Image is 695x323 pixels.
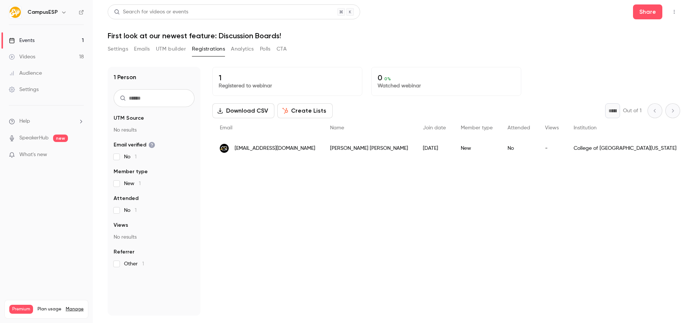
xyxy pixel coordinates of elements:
span: Help [19,117,30,125]
span: Email verified [114,141,155,149]
img: csi.edu [220,144,229,153]
span: [EMAIL_ADDRESS][DOMAIN_NAME] [235,145,315,152]
span: Plan usage [37,306,61,312]
span: Name [330,125,344,130]
p: No results [114,126,195,134]
p: Registered to webinar [219,82,356,90]
span: 0 % [384,76,391,81]
h6: CampusESP [27,9,58,16]
span: What's new [19,151,47,159]
div: [DATE] [415,138,453,159]
button: Create Lists [277,103,333,118]
div: [PERSON_NAME] [PERSON_NAME] [323,138,415,159]
button: Settings [108,43,128,55]
div: Videos [9,53,35,61]
div: Audience [9,70,42,77]
p: Out of 1 [623,107,642,114]
span: new [53,135,68,142]
span: Member type [114,168,148,175]
button: Emails [134,43,150,55]
p: No results [114,233,195,241]
div: New [453,138,500,159]
button: Registrations [192,43,225,55]
span: Attended [114,195,138,202]
p: Watched webinar [378,82,515,90]
section: facet-groups [114,114,195,268]
span: Institution [574,125,597,130]
span: 1 [139,181,141,186]
span: New [124,180,141,187]
p: 1 [219,73,356,82]
span: Member type [461,125,493,130]
div: No [500,138,538,159]
span: Attended [508,125,530,130]
span: No [124,207,137,214]
a: Manage [66,306,84,312]
span: Other [124,260,144,268]
span: 1 [142,261,144,267]
span: Views [114,222,128,229]
img: CampusESP [9,6,21,18]
li: help-dropdown-opener [9,117,84,125]
button: Polls [260,43,271,55]
span: No [124,153,137,161]
span: UTM Source [114,114,144,122]
button: CTA [277,43,287,55]
div: College of [GEOGRAPHIC_DATA][US_STATE] [566,138,684,159]
div: - [538,138,566,159]
button: Download CSV [212,103,274,118]
span: Join date [423,125,446,130]
span: 1 [135,154,137,159]
span: Views [545,125,559,130]
span: 1 [135,208,137,213]
div: Events [9,37,35,44]
button: Share [633,4,662,19]
button: UTM builder [156,43,186,55]
p: 0 [378,73,515,82]
span: Referrer [114,248,134,256]
div: Search for videos or events [114,8,188,16]
a: SpeakerHub [19,134,49,142]
span: Premium [9,305,33,314]
h1: First look at our newest feature: Discussion Boards! [108,31,680,40]
div: Settings [9,86,39,93]
h1: 1 Person [114,73,136,82]
span: Email [220,125,232,130]
button: Analytics [231,43,254,55]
